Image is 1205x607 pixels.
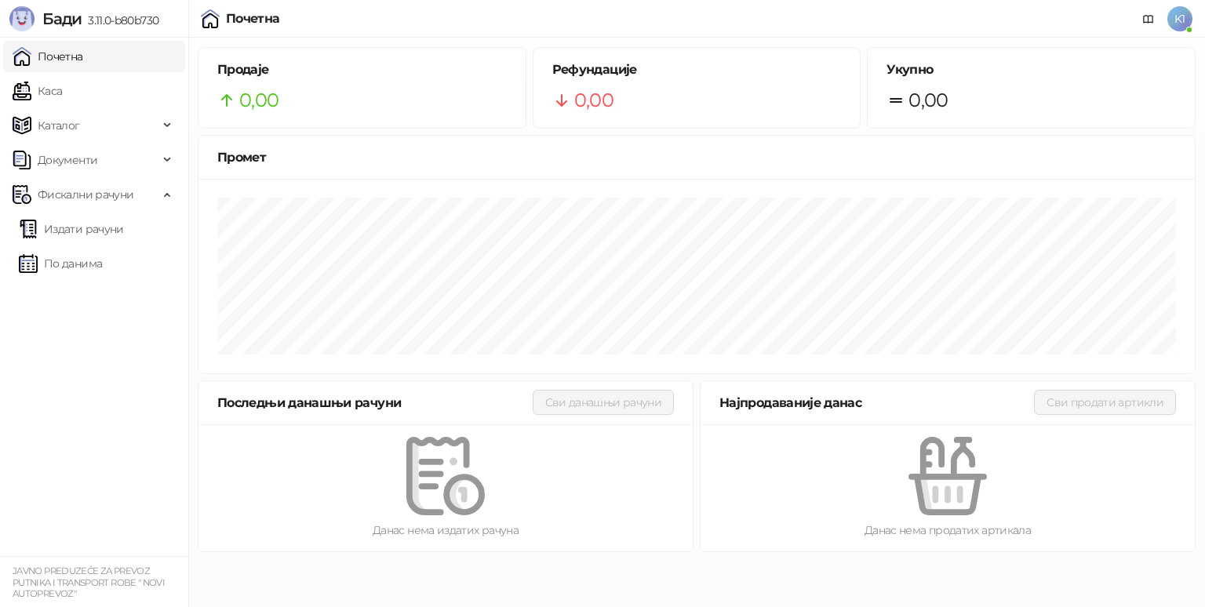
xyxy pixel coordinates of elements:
h5: Рефундације [552,60,842,79]
div: Почетна [226,13,280,25]
span: 0,00 [908,85,948,115]
a: Каса [13,75,62,107]
button: Сви данашњи рачуни [533,390,674,415]
div: Данас нема издатих рачуна [224,522,668,539]
span: Документи [38,144,97,176]
div: Последњи данашњи рачуни [217,393,533,413]
a: Издати рачуни [19,213,124,245]
span: Фискални рачуни [38,179,133,210]
a: По данима [19,248,102,279]
div: Најпродаваније данас [719,393,1034,413]
span: 3.11.0-b80b730 [82,13,158,27]
h5: Продаје [217,60,507,79]
img: Logo [9,6,35,31]
span: K1 [1167,6,1192,31]
a: Почетна [13,41,83,72]
span: 0,00 [239,85,278,115]
div: Данас нема продатих артикала [726,522,1170,539]
small: JAVNO PREDUZEĆE ZA PREVOZ PUTNIKA I TRANSPORT ROBE " NOVI AUTOPREVOZ" [13,565,165,599]
button: Сви продати артикли [1034,390,1176,415]
span: Бади [42,9,82,28]
h5: Укупно [886,60,1176,79]
a: Документација [1136,6,1161,31]
span: Каталог [38,110,80,141]
div: Промет [217,147,1176,167]
span: 0,00 [574,85,613,115]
